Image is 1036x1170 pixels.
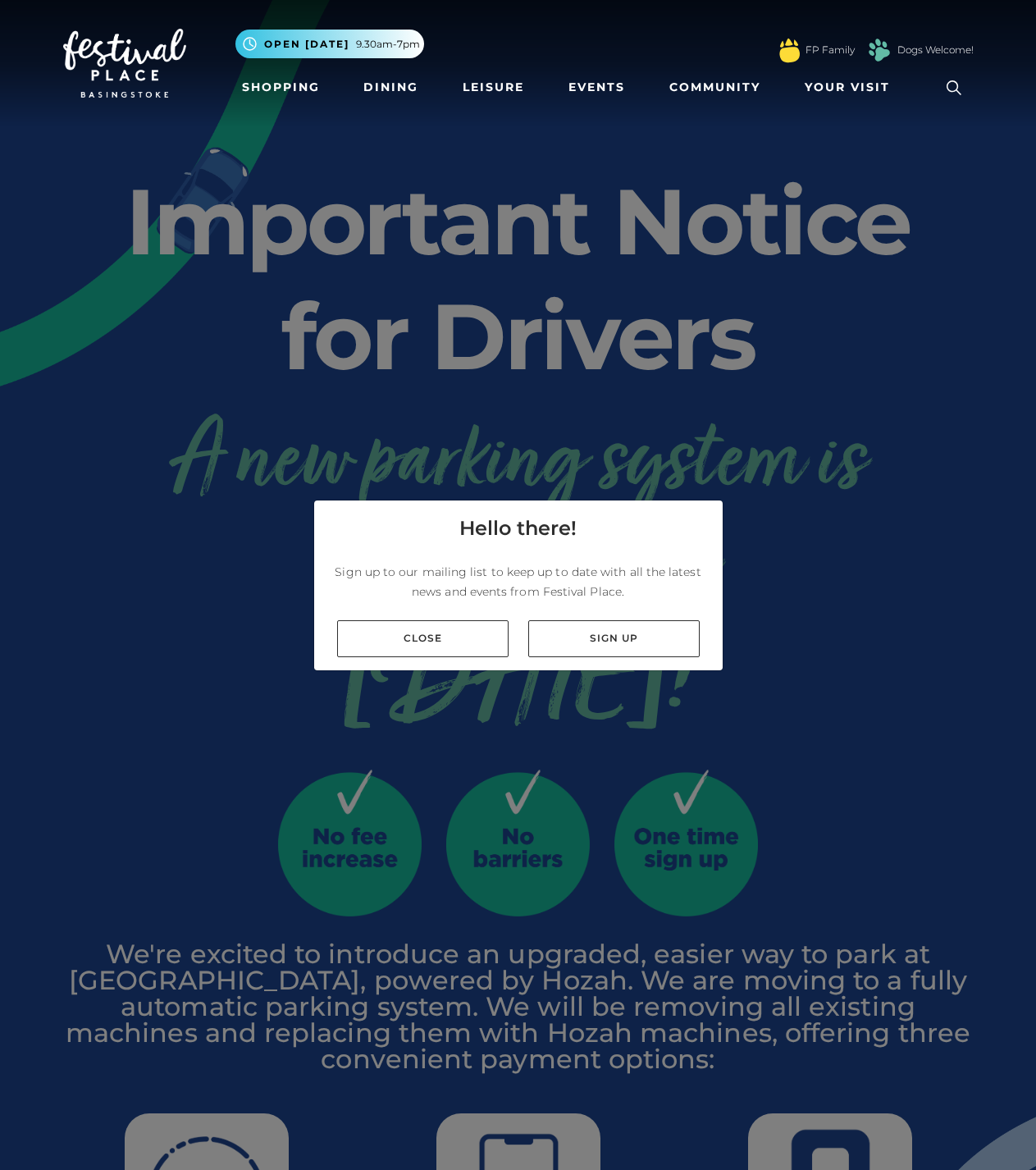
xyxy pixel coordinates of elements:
[798,72,905,103] a: Your Visit
[459,514,577,543] h4: Hello there!
[356,37,420,52] span: 9.30am-7pm
[528,620,700,657] a: Sign up
[235,30,424,58] button: Open [DATE] 9.30am-7pm
[235,72,326,103] a: Shopping
[806,43,855,57] a: FP Family
[63,29,186,98] img: Festival Place Logo
[337,620,509,657] a: Close
[456,72,531,103] a: Leisure
[897,43,974,57] a: Dogs Welcome!
[805,79,890,96] span: Your Visit
[663,72,767,103] a: Community
[357,72,425,103] a: Dining
[264,37,349,52] span: Open [DATE]
[327,562,710,601] p: Sign up to our mailing list to keep up to date with all the latest news and events from Festival ...
[562,72,632,103] a: Events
